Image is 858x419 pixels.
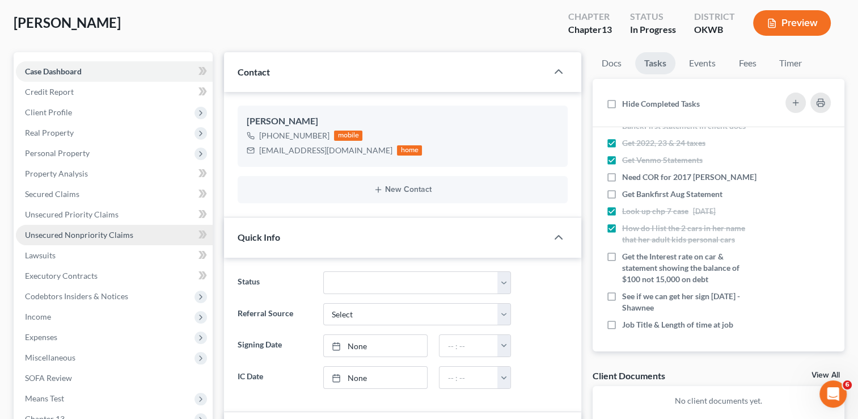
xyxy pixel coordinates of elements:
[324,335,428,357] a: None
[439,335,498,357] input: -- : --
[25,332,57,342] span: Expenses
[25,230,133,240] span: Unsecured Nonpriority Claims
[25,148,90,158] span: Personal Property
[630,23,676,36] div: In Progress
[25,353,75,362] span: Miscellaneous
[232,271,317,294] label: Status
[324,367,428,388] a: None
[232,366,317,389] label: IC Date
[25,312,51,321] span: Income
[14,14,121,31] span: [PERSON_NAME]
[622,252,739,284] span: Get the Interest rate on car & statement showing the balance of $100 not 15,000 on debt
[25,169,88,178] span: Property Analysis
[25,393,64,403] span: Means Test
[16,164,213,184] a: Property Analysis
[16,266,213,286] a: Executory Contracts
[622,99,700,108] span: Hide Completed Tasks
[593,370,665,382] div: Client Documents
[259,145,392,156] div: [EMAIL_ADDRESS][DOMAIN_NAME]
[819,380,847,408] iframe: Intercom live chat
[602,395,835,407] p: No client documents yet.
[25,250,56,260] span: Lawsuits
[25,66,82,76] span: Case Dashboard
[16,204,213,225] a: Unsecured Priority Claims
[622,110,746,131] span: Get August Cash App & need Aug BanckFirst statement in client docs
[568,23,612,36] div: Chapter
[753,10,831,36] button: Preview
[439,367,498,388] input: -- : --
[397,145,422,156] div: home
[694,23,735,36] div: OKWB
[622,320,733,329] span: Job Title & Length of time at job
[630,10,676,23] div: Status
[843,380,852,389] span: 6
[770,52,811,74] a: Timer
[622,155,703,165] span: Get Venmo Statements
[16,82,213,102] a: Credit Report
[622,138,705,148] span: Get 2022, 23 & 24 taxes
[811,371,840,379] a: View All
[16,368,213,388] a: SOFA Review
[635,52,675,74] a: Tasks
[622,172,756,182] span: Need COR for 2017 [PERSON_NAME]
[238,66,270,77] span: Contact
[334,131,362,141] div: mobile
[25,209,119,219] span: Unsecured Priority Claims
[622,223,745,244] span: How do I list the 2 cars in her name that her adult kids personal cars
[238,232,280,242] span: Quick Info
[25,373,72,383] span: SOFA Review
[232,334,317,357] label: Signing Date
[25,189,79,199] span: Secured Claims
[247,185,559,194] button: New Contact
[593,52,631,74] a: Docs
[25,107,72,117] span: Client Profile
[729,52,766,74] a: Fees
[247,115,559,128] div: [PERSON_NAME]
[16,245,213,266] a: Lawsuits
[232,303,317,326] label: Referral Source
[602,24,612,35] span: 13
[25,271,98,280] span: Executory Contracts
[16,184,213,204] a: Secured Claims
[693,207,716,216] span: [DATE]
[694,10,735,23] div: District
[25,291,128,301] span: Codebtors Insiders & Notices
[622,206,688,216] span: Look up chp 7 case
[25,87,74,97] span: Credit Report
[25,128,74,137] span: Real Property
[680,52,725,74] a: Events
[568,10,612,23] div: Chapter
[622,189,722,199] span: Get Bankfirst Aug Statement
[16,225,213,245] a: Unsecured Nonpriority Claims
[259,130,329,141] div: [PHONE_NUMBER]
[16,61,213,82] a: Case Dashboard
[622,291,740,312] span: See if we can get her sign [DATE] -Shawnee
